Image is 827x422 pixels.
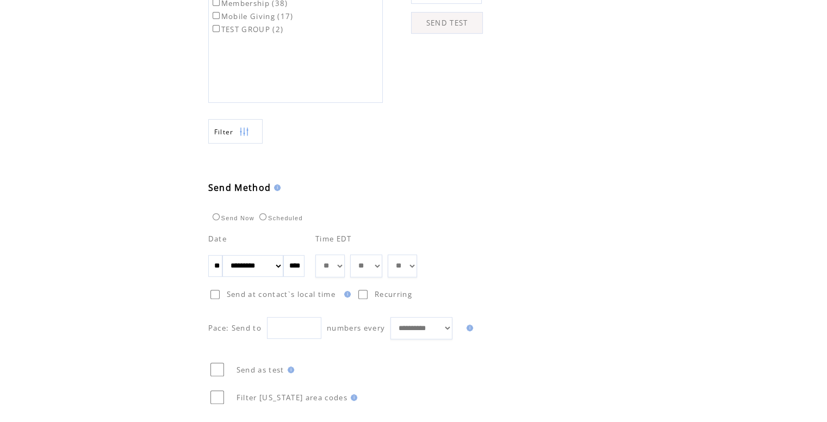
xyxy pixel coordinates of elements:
[411,12,483,34] a: SEND TEST
[257,215,303,221] label: Scheduled
[237,365,284,375] span: Send as test
[227,289,335,299] span: Send at contact`s local time
[271,184,281,191] img: help.gif
[375,289,412,299] span: Recurring
[315,234,352,244] span: Time EDT
[213,12,220,19] input: Mobile Giving (17)
[210,24,284,34] label: TEST GROUP (2)
[210,11,294,21] label: Mobile Giving (17)
[463,325,473,331] img: help.gif
[347,394,357,401] img: help.gif
[284,367,294,373] img: help.gif
[208,234,227,244] span: Date
[214,127,234,136] span: Show filters
[327,323,385,333] span: numbers every
[208,323,262,333] span: Pace: Send to
[237,393,347,402] span: Filter [US_STATE] area codes
[208,119,263,144] a: Filter
[208,182,271,194] span: Send Method
[341,291,351,297] img: help.gif
[213,25,220,32] input: TEST GROUP (2)
[239,120,249,144] img: filters.png
[210,215,254,221] label: Send Now
[213,213,220,220] input: Send Now
[259,213,266,220] input: Scheduled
